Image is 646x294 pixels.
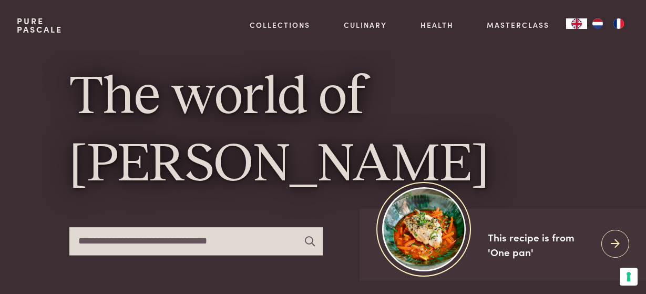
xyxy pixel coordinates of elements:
ul: Language list [587,18,629,29]
a: Health [421,19,454,31]
a: FR [608,18,629,29]
a: Masterclass [487,19,549,31]
a: Culinary [344,19,387,31]
img: https://admin.purepascale.com/wp-content/uploads/2025/08/home_recept_link.jpg [382,187,466,271]
a: PurePascale [17,17,63,34]
a: Collections [250,19,310,31]
a: https://admin.purepascale.com/wp-content/uploads/2025/08/home_recept_link.jpg This recipe is from... [360,209,646,281]
div: This recipe is from 'One pan' [488,230,593,260]
a: NL [587,18,608,29]
aside: Language selected: English [566,18,629,29]
h1: The world of [PERSON_NAME] [69,65,577,199]
button: Your consent preferences for tracking technologies [620,268,638,286]
a: EN [566,18,587,29]
div: Language [566,18,587,29]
